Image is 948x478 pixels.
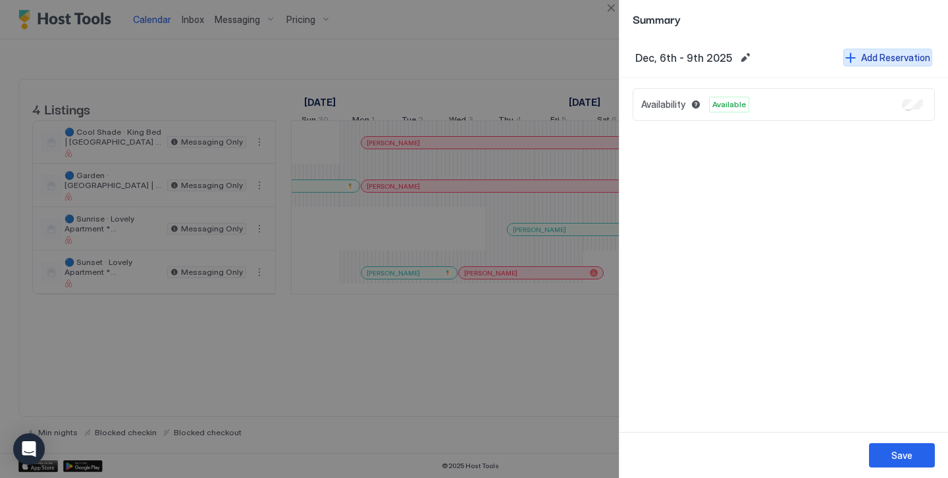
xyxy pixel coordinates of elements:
span: Dec, 6th - 9th 2025 [635,51,732,64]
div: Open Intercom Messenger [13,433,45,465]
span: Available [712,99,746,110]
div: Add Reservation [861,51,930,64]
button: Save [869,443,935,467]
span: Summary [633,11,935,27]
div: Save [891,448,912,462]
button: Blocked dates override all pricing rules and remain unavailable until manually unblocked [688,97,704,112]
button: Edit date range [737,50,753,66]
span: Availability [641,99,685,110]
button: Add Reservation [843,49,932,66]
